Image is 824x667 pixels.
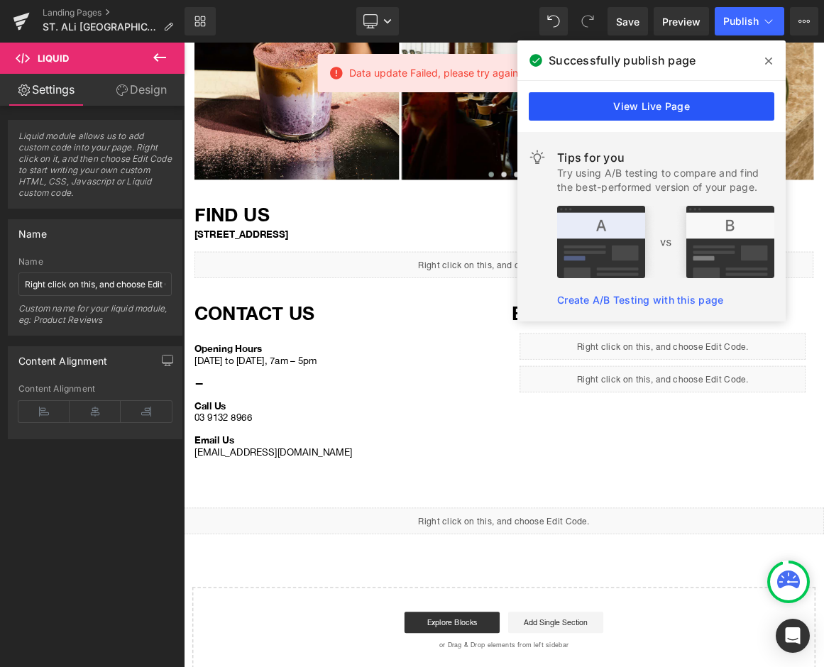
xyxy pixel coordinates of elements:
[790,7,818,35] button: More
[185,7,216,35] a: New Library
[18,384,172,394] div: Content Alignment
[14,402,106,418] span: Opening Hours
[349,65,544,81] span: Data update Failed, please try again later.
[549,52,696,69] span: Successfully publish page
[38,53,69,64] span: Liquid
[557,149,774,166] div: Tips for you
[18,347,107,367] div: Content Alignment
[616,14,639,29] span: Save
[557,294,723,306] a: Create A/B Testing with this page
[18,257,172,267] div: Name
[573,7,602,35] button: Redo
[14,541,226,556] span: [EMAIL_ADDRESS][DOMAIN_NAME]
[557,206,774,278] img: tip.png
[14,525,67,541] span: Email Us
[723,16,759,27] span: Publish
[14,344,419,382] h1: CONTACT US
[662,14,701,29] span: Preview
[14,479,57,495] span: Call Us
[95,74,187,106] a: Design
[654,7,709,35] a: Preview
[557,166,774,194] div: Try using A/B testing to compare and find the best-performed version of your page.
[14,250,802,265] p: [STREET_ADDRESS]
[529,149,546,166] img: light.svg
[18,220,47,240] div: Name
[14,419,178,434] span: [DATE] to [DATE], 7am – 5pm
[539,7,568,35] button: Undo
[776,619,810,653] div: Open Intercom Messenger
[14,449,376,465] p: —
[18,303,172,335] div: Custom name for your liquid module, eg: Product Reviews
[43,7,185,18] a: Landing Pages
[18,131,172,208] span: Liquid module allows us to add custom code into your page. Right click on it, and then choose Edi...
[14,495,92,510] span: 03 9132 8966
[43,21,158,33] span: ST. ALi [GEOGRAPHIC_DATA]
[715,7,784,35] button: Publish
[529,92,774,121] a: View Live Page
